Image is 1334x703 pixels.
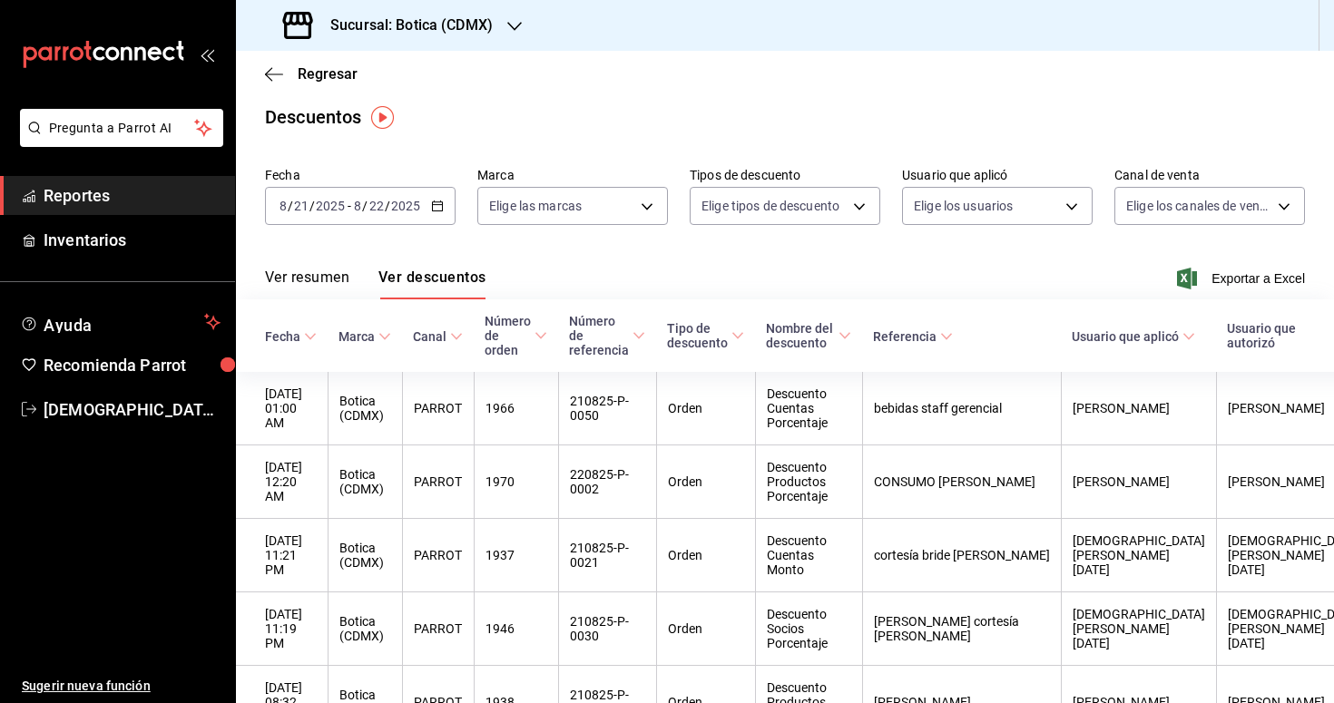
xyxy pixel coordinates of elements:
th: PARROT [402,519,474,592]
span: Ayuda [44,311,197,333]
span: Número de referencia [569,314,645,357]
th: [DEMOGRAPHIC_DATA][PERSON_NAME][DATE] [1061,519,1216,592]
span: Nombre del descuento [766,321,851,350]
span: Reportes [44,183,221,208]
label: Canal de venta [1114,169,1305,181]
th: [PERSON_NAME] cortesía [PERSON_NAME] [862,592,1061,666]
span: Recomienda Parrot [44,353,221,377]
th: Descuento Cuentas Porcentaje [755,372,862,445]
span: Elige tipos de descuento [701,197,839,215]
th: [DATE] 11:21 PM [236,519,328,592]
input: ---- [315,199,346,213]
span: Pregunta a Parrot AI [49,119,195,138]
img: Tooltip marker [371,106,394,129]
input: -- [279,199,288,213]
th: 210825-P-0050 [558,372,656,445]
th: Orden [656,592,755,666]
input: -- [353,199,362,213]
span: [DEMOGRAPHIC_DATA][PERSON_NAME][DATE] [44,397,221,422]
button: Exportar a Excel [1181,268,1305,289]
input: -- [293,199,309,213]
button: Ver resumen [265,269,349,299]
span: Referencia [873,329,953,344]
button: Regresar [265,65,358,83]
th: Botica (CDMX) [328,445,402,519]
span: Número de orden [485,314,547,357]
button: Ver descuentos [378,269,486,299]
th: 1946 [474,592,558,666]
th: [DATE] 12:20 AM [236,445,328,519]
th: 1970 [474,445,558,519]
span: Sugerir nueva función [22,677,221,696]
span: Fecha [265,329,317,344]
a: Pregunta a Parrot AI [13,132,223,151]
th: PARROT [402,372,474,445]
th: Botica (CDMX) [328,372,402,445]
th: [PERSON_NAME] [1061,372,1216,445]
span: Canal [413,329,463,344]
label: Usuario que aplicó [902,169,1093,181]
th: [PERSON_NAME] [1061,445,1216,519]
th: bebidas staff gerencial [862,372,1061,445]
button: open_drawer_menu [200,47,214,62]
th: Descuento Socios Porcentaje [755,592,862,666]
span: - [348,199,351,213]
div: navigation tabs [265,269,486,299]
span: Inventarios [44,228,221,252]
th: Orden [656,372,755,445]
span: / [385,199,390,213]
span: Elige los canales de venta [1126,197,1271,215]
span: Elige los usuarios [914,197,1013,215]
th: PARROT [402,445,474,519]
label: Marca [477,169,668,181]
span: Usuario que aplicó [1072,329,1195,344]
th: Orden [656,519,755,592]
h3: Sucursal: Botica (CDMX) [316,15,493,36]
th: 210825-P-0021 [558,519,656,592]
th: PARROT [402,592,474,666]
th: 1966 [474,372,558,445]
span: Marca [338,329,391,344]
span: Elige las marcas [489,197,582,215]
input: -- [368,199,385,213]
th: [DATE] 11:19 PM [236,592,328,666]
th: [DEMOGRAPHIC_DATA][PERSON_NAME][DATE] [1061,592,1216,666]
th: [DATE] 01:00 AM [236,372,328,445]
th: cortesía bride [PERSON_NAME] [862,519,1061,592]
div: Descuentos [265,103,361,131]
th: Orden [656,445,755,519]
input: ---- [390,199,421,213]
th: Botica (CDMX) [328,592,402,666]
th: 1937 [474,519,558,592]
th: Descuento Productos Porcentaje [755,445,862,519]
span: / [288,199,293,213]
th: Botica (CDMX) [328,519,402,592]
th: 210825-P-0030 [558,592,656,666]
span: / [309,199,315,213]
label: Fecha [265,169,456,181]
th: 220825-P-0002 [558,445,656,519]
label: Tipos de descuento [690,169,880,181]
th: Descuento Cuentas Monto [755,519,862,592]
button: Pregunta a Parrot AI [20,109,223,147]
span: / [362,199,368,213]
span: Regresar [298,65,358,83]
span: Tipo de descuento [667,321,744,350]
th: CONSUMO [PERSON_NAME] [862,445,1061,519]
